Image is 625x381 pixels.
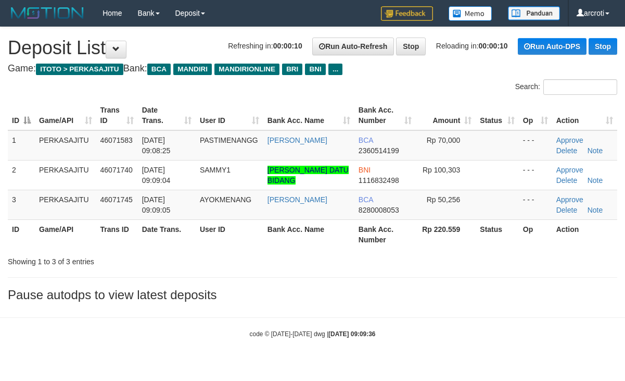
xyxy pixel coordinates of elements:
th: ID: activate to sort column descending [8,101,35,130]
span: [DATE] 09:09:05 [142,195,171,214]
th: User ID: activate to sort column ascending [196,101,263,130]
span: BNI [359,166,371,174]
span: SAMMY1 [200,166,231,174]
th: ID [8,219,35,249]
span: Rp 100,303 [423,166,460,174]
h1: Deposit List [8,38,617,58]
span: AYOKMENANG [200,195,251,204]
td: PERKASAJITU [35,130,96,161]
span: [DATE] 09:09:04 [142,166,171,185]
a: Run Auto-DPS [518,38,586,55]
th: Game/API [35,219,96,249]
th: Bank Acc. Number [354,219,416,249]
a: Run Auto-Refresh [312,38,394,55]
a: Stop [589,38,617,55]
a: Approve [556,136,583,144]
span: BCA [147,64,171,75]
th: Game/API: activate to sort column ascending [35,101,96,130]
span: Copy 8280008053 to clipboard [359,206,399,214]
th: Bank Acc. Name: activate to sort column ascending [263,101,354,130]
a: Approve [556,166,583,174]
span: BRI [282,64,302,75]
h3: Pause autodps to view latest deposits [8,288,617,302]
span: BCA [359,195,373,204]
th: Status [476,219,518,249]
span: ITOTO > PERKASAJITU [36,64,123,75]
td: - - - [519,160,552,190]
th: User ID [196,219,263,249]
span: Refreshing in: [228,42,302,50]
span: ... [328,64,342,75]
img: panduan.png [508,6,560,20]
strong: [DATE] 09:09:36 [328,330,375,338]
a: Delete [556,206,577,214]
th: Bank Acc. Number: activate to sort column ascending [354,101,416,130]
span: BNI [305,64,325,75]
td: - - - [519,130,552,161]
th: Date Trans.: activate to sort column ascending [138,101,196,130]
a: [PERSON_NAME] [267,136,327,144]
th: Action [552,219,617,249]
span: MANDIRIONLINE [214,64,279,75]
th: Date Trans. [138,219,196,249]
span: 46071740 [100,166,133,174]
th: Action: activate to sort column ascending [552,101,617,130]
a: Note [588,146,603,155]
img: Feedback.jpg [381,6,433,21]
span: PASTIMENANGG [200,136,258,144]
label: Search: [515,79,617,95]
th: Trans ID: activate to sort column ascending [96,101,138,130]
input: Search: [543,79,617,95]
th: Op: activate to sort column ascending [519,101,552,130]
a: Delete [556,146,577,155]
strong: 00:00:10 [479,42,508,50]
div: Showing 1 to 3 of 3 entries [8,252,252,267]
strong: 00:00:10 [273,42,302,50]
span: MANDIRI [173,64,212,75]
a: Note [588,176,603,185]
a: [PERSON_NAME] DATU BIDANG [267,166,349,185]
span: BCA [359,136,373,144]
span: Copy 1116832498 to clipboard [359,176,399,185]
th: Rp 220.559 [416,219,476,249]
span: Rp 70,000 [427,136,461,144]
td: 1 [8,130,35,161]
a: Note [588,206,603,214]
th: Bank Acc. Name [263,219,354,249]
td: PERKASAJITU [35,190,96,219]
td: PERKASAJITU [35,160,96,190]
span: 46071583 [100,136,133,144]
td: - - - [519,190,552,219]
td: 2 [8,160,35,190]
span: Rp 50,256 [427,195,461,204]
img: Button%20Memo.svg [449,6,492,21]
td: 3 [8,190,35,219]
th: Status: activate to sort column ascending [476,101,518,130]
th: Op [519,219,552,249]
span: Copy 2360514199 to clipboard [359,146,399,155]
img: MOTION_logo.png [8,5,87,21]
th: Trans ID [96,219,138,249]
th: Amount: activate to sort column ascending [416,101,476,130]
small: code © [DATE]-[DATE] dwg | [250,330,376,338]
h4: Game: Bank: [8,64,617,74]
a: Approve [556,195,583,204]
a: [PERSON_NAME] [267,195,327,204]
span: Reloading in: [436,42,508,50]
a: Stop [396,38,426,55]
span: 46071745 [100,195,133,204]
a: Delete [556,176,577,185]
span: [DATE] 09:08:25 [142,136,171,155]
